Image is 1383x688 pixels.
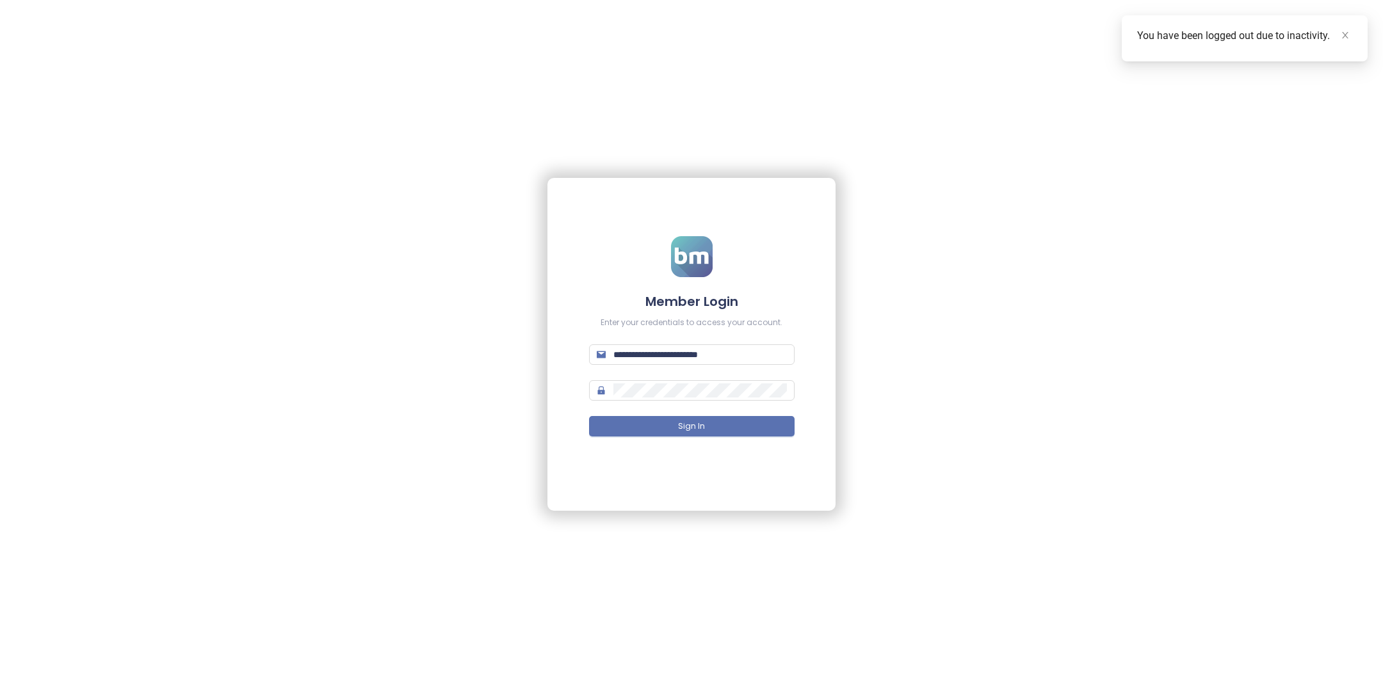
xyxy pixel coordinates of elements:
[1137,28,1352,44] div: You have been logged out due to inactivity.
[589,292,795,310] h4: Member Login
[671,236,713,277] img: logo
[589,416,795,436] button: Sign In
[1341,31,1350,40] span: close
[597,386,606,395] span: lock
[597,350,606,359] span: mail
[589,317,795,329] div: Enter your credentials to access your account.
[678,420,705,433] span: Sign In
